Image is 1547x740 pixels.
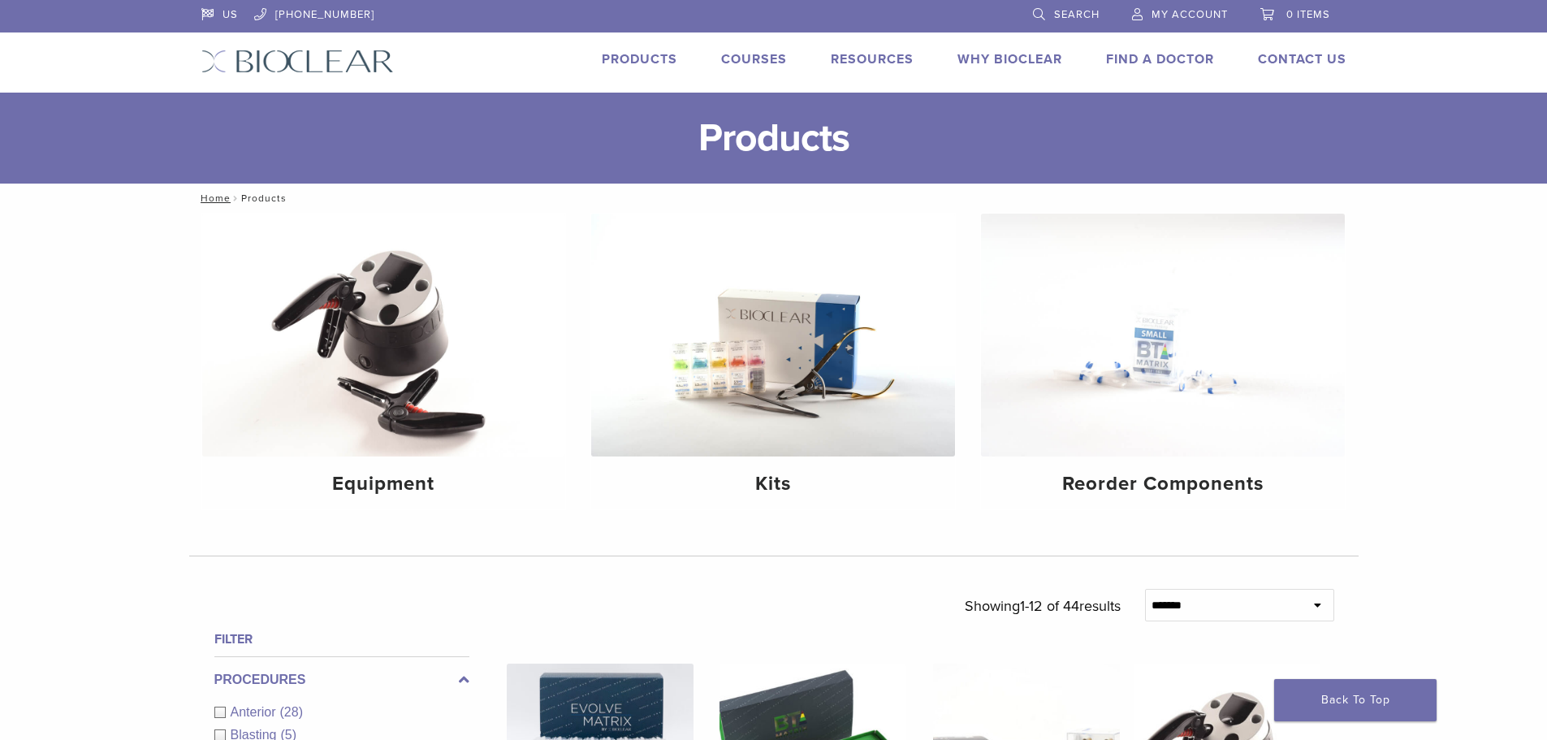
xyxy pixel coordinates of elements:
[214,670,469,690] label: Procedures
[214,630,469,649] h4: Filter
[189,184,1359,213] nav: Products
[1274,679,1437,721] a: Back To Top
[201,50,394,73] img: Bioclear
[202,214,566,457] img: Equipment
[215,470,553,499] h4: Equipment
[1054,8,1100,21] span: Search
[196,193,231,204] a: Home
[602,51,677,67] a: Products
[591,214,955,509] a: Kits
[965,589,1121,623] p: Showing results
[1152,8,1228,21] span: My Account
[231,705,280,719] span: Anterior
[1286,8,1330,21] span: 0 items
[721,51,787,67] a: Courses
[202,214,566,509] a: Equipment
[1020,597,1079,615] span: 1-12 of 44
[957,51,1062,67] a: Why Bioclear
[981,214,1345,457] img: Reorder Components
[231,194,241,202] span: /
[591,214,955,457] img: Kits
[1106,51,1214,67] a: Find A Doctor
[1258,51,1346,67] a: Contact Us
[280,705,303,719] span: (28)
[604,470,942,499] h4: Kits
[981,214,1345,509] a: Reorder Components
[831,51,914,67] a: Resources
[994,470,1332,499] h4: Reorder Components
